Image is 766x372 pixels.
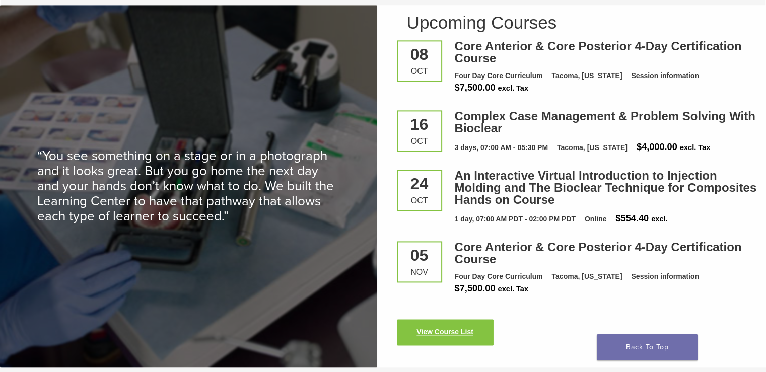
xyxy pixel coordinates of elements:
div: 3 days, 07:00 AM - 05:30 PM [455,142,548,153]
span: $4,000.00 [637,142,677,152]
div: Online [585,214,607,225]
h2: Upcoming Courses [407,14,749,31]
div: Four Day Core Curriculum [455,70,543,81]
div: Tacoma, [US_STATE] [551,70,622,81]
div: 08 [405,46,434,62]
a: Complex Case Management & Problem Solving With Bioclear [455,109,755,135]
span: excl. [651,215,667,223]
div: 24 [405,176,434,192]
span: excl. Tax [680,143,710,152]
div: 05 [405,247,434,263]
div: Session information [631,70,699,81]
div: Four Day Core Curriculum [455,271,543,282]
span: $7,500.00 [455,83,496,93]
div: Nov [405,268,434,276]
div: Oct [405,197,434,205]
span: excl. Tax [498,84,528,92]
div: 1 day, 07:00 AM PDT - 02:00 PM PDT [455,214,576,225]
div: Oct [405,67,434,76]
div: Oct [405,137,434,145]
span: $7,500.00 [455,283,496,293]
a: An Interactive Virtual Introduction to Injection Molding and The Bioclear Technique for Composite... [455,169,757,206]
div: Tacoma, [US_STATE] [551,271,622,282]
a: View Course List [397,319,494,345]
a: Core Anterior & Core Posterior 4-Day Certification Course [455,240,742,266]
div: 16 [405,116,434,132]
a: Back To Top [597,334,698,360]
span: excl. Tax [498,285,528,293]
div: Tacoma, [US_STATE] [557,142,628,153]
span: $554.40 [615,213,649,224]
a: Core Anterior & Core Posterior 4-Day Certification Course [455,39,742,65]
div: Session information [631,271,699,282]
p: “You see something on a stage or in a photograph and it looks great. But you go home the next day... [37,148,339,224]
